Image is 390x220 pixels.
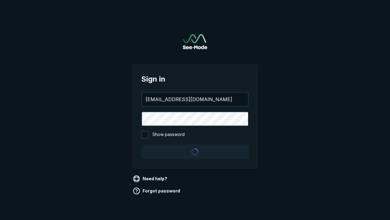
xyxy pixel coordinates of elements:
a: Forgot password [132,186,183,196]
a: Need help? [132,174,170,184]
span: Sign in [141,74,249,85]
img: See-Mode Logo [183,34,207,49]
a: Go to sign in [183,34,207,49]
span: Show password [152,131,185,138]
input: your@email.com [142,93,248,106]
